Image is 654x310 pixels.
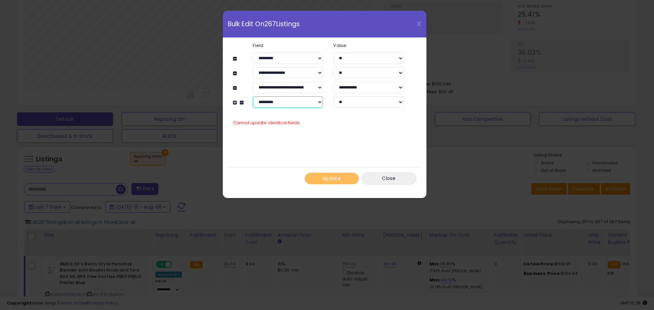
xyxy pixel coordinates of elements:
[233,119,300,126] span: Cannot update identical fields
[248,43,328,48] label: Field
[362,173,416,184] button: Close
[323,175,341,182] span: Update
[228,21,300,27] span: Bulk Edit On 267 Listings
[417,19,421,29] span: X
[328,43,408,48] label: Value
